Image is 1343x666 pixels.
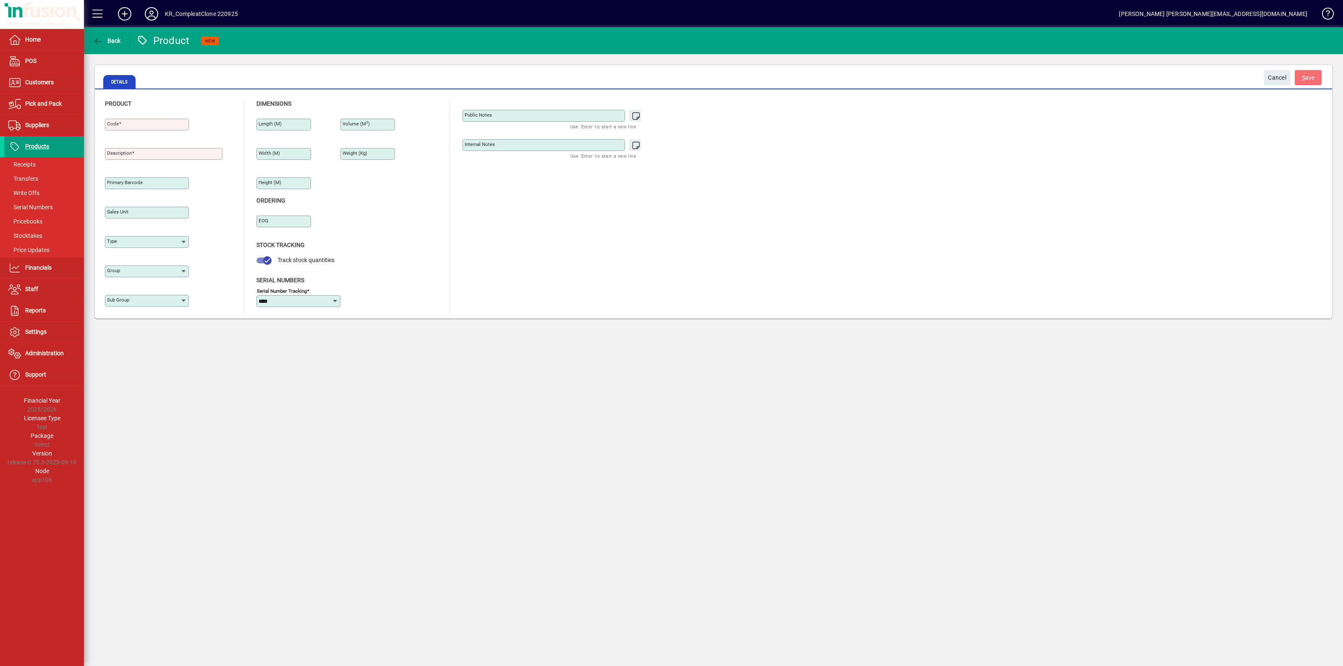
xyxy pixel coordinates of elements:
[4,200,84,214] a: Serial Numbers
[205,38,215,44] span: NEW
[465,112,492,118] mat-label: Public Notes
[32,450,52,457] span: Version
[107,180,143,185] mat-label: Primary barcode
[138,6,165,21] button: Profile
[1302,71,1315,85] span: ave
[4,214,84,229] a: Pricebooks
[25,286,38,292] span: Staff
[342,121,370,127] mat-label: Volume (m )
[277,257,334,263] span: Track stock quantities
[4,186,84,200] a: Write Offs
[257,288,307,294] mat-label: Serial Number tracking
[25,122,49,128] span: Suppliers
[342,150,367,156] mat-label: Weight (Kg)
[107,121,119,127] mat-label: Code
[91,33,123,48] button: Back
[259,218,268,224] mat-label: EOQ
[105,100,131,107] span: Product
[570,122,636,131] mat-hint: Use 'Enter' to start a new line
[103,75,136,88] span: Details
[93,37,121,44] span: Back
[4,243,84,257] a: Price Updates
[8,175,38,182] span: Transfers
[107,209,128,215] mat-label: Sales unit
[366,120,368,125] sup: 3
[8,247,50,253] span: Price Updates
[25,371,46,378] span: Support
[4,51,84,72] a: POS
[35,468,49,474] span: Node
[107,297,129,303] mat-label: Sub group
[1316,2,1333,29] a: Knowledge Base
[25,100,62,107] span: Pick and Pack
[570,151,636,161] mat-hint: Use 'Enter' to start a new line
[465,141,495,147] mat-label: Internal Notes
[8,232,42,239] span: Stocktakes
[259,180,281,185] mat-label: Height (m)
[8,161,36,168] span: Receipts
[256,242,305,248] span: Stock Tracking
[4,343,84,364] a: Administration
[25,350,64,356] span: Administration
[136,34,190,47] div: Product
[259,150,280,156] mat-label: Width (m)
[1268,71,1286,85] span: Cancel
[4,115,84,136] a: Suppliers
[1295,70,1322,85] button: Save
[1119,7,1307,21] div: [PERSON_NAME] [PERSON_NAME][EMAIL_ADDRESS][DOMAIN_NAME]
[4,172,84,186] a: Transfers
[25,328,47,335] span: Settings
[84,33,130,48] app-page-header-button: Back
[256,197,285,204] span: Ordering
[107,150,132,156] mat-label: Description
[8,190,39,196] span: Write Offs
[4,157,84,172] a: Receipts
[4,72,84,93] a: Customers
[31,432,53,439] span: Package
[259,121,282,127] mat-label: Length (m)
[4,29,84,50] a: Home
[4,229,84,243] a: Stocktakes
[1264,70,1291,85] button: Cancel
[24,415,60,421] span: Licensee Type
[107,268,120,273] mat-label: Group
[8,204,53,211] span: Serial Numbers
[25,307,46,314] span: Reports
[1302,74,1305,81] span: S
[107,238,117,244] mat-label: Type
[4,258,84,278] a: Financials
[8,218,42,225] span: Pricebooks
[165,7,238,21] div: KR_CompleatClone 220925
[4,300,84,321] a: Reports
[25,57,37,64] span: POS
[25,79,54,86] span: Customers
[4,279,84,300] a: Staff
[256,277,304,284] span: Serial Numbers
[4,322,84,343] a: Settings
[25,264,52,271] span: Financials
[111,6,138,21] button: Add
[256,100,291,107] span: Dimensions
[4,364,84,385] a: Support
[25,143,49,150] span: Products
[24,397,60,404] span: Financial Year
[4,94,84,114] a: Pick and Pack
[25,36,41,43] span: Home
